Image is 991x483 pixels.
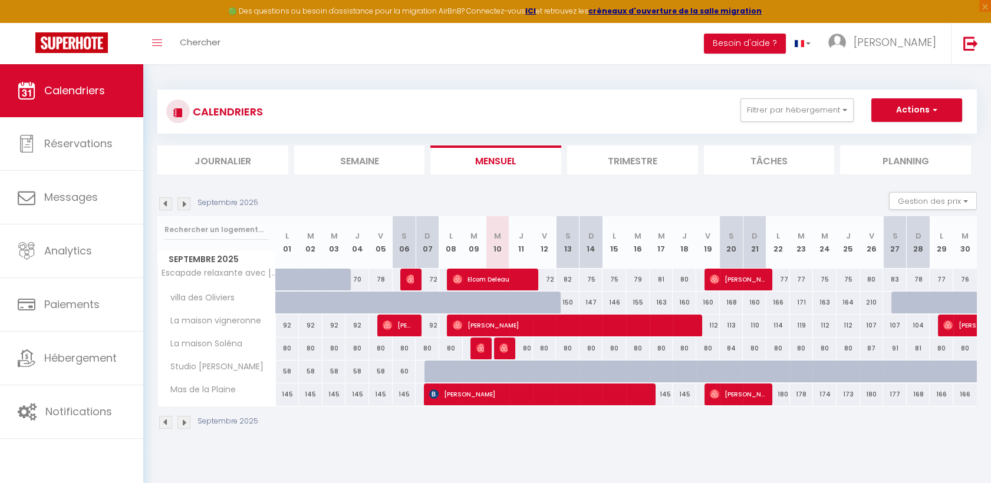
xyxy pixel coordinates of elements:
[740,98,854,122] button: Filtrer par hébergement
[790,216,814,269] th: 23
[525,6,536,16] a: ICI
[588,6,762,16] a: créneaux d'ouverture de la salle migration
[180,36,220,48] span: Chercher
[158,251,275,268] span: Septembre 2025
[369,360,393,382] div: 58
[322,360,346,382] div: 58
[519,230,524,241] abbr: J
[393,360,416,382] div: 60
[430,145,561,174] li: Mensuel
[299,315,322,336] div: 92
[322,383,346,405] div: 145
[892,230,897,241] abbr: S
[837,292,860,313] div: 164
[798,230,805,241] abbr: M
[743,338,766,359] div: 80
[907,216,930,269] th: 28
[44,350,117,365] span: Hébergement
[883,216,907,269] th: 27
[953,269,977,290] div: 76
[45,404,112,419] span: Notifications
[533,269,557,290] div: 72
[854,35,936,49] span: [PERSON_NAME]
[453,314,696,336] span: [PERSON_NAME]
[634,230,641,241] abbr: M
[673,269,696,290] div: 80
[160,292,238,305] span: villa des Oliviers
[696,216,720,269] th: 19
[869,230,874,241] abbr: V
[345,315,369,336] div: 92
[673,383,696,405] div: 145
[813,269,837,290] div: 75
[860,269,884,290] div: 80
[696,292,720,313] div: 160
[837,216,860,269] th: 25
[533,338,557,359] div: 80
[406,268,414,290] span: [PERSON_NAME] Beghaz
[44,297,100,312] span: Paiements
[626,292,650,313] div: 155
[580,338,603,359] div: 80
[704,34,786,54] button: Besoin d'aide ?
[197,197,258,209] p: Septembre 2025
[160,338,245,350] span: La maison Soléna
[602,338,626,359] div: 80
[819,23,951,64] a: ... [PERSON_NAME]
[871,98,962,122] button: Actions
[790,269,814,290] div: 77
[383,314,414,336] span: [PERSON_NAME]
[9,5,45,40] button: Ouvrir le widget de chat LiveChat
[276,216,299,269] th: 01
[883,315,907,336] div: 107
[299,216,322,269] th: 02
[276,338,299,359] div: 80
[930,338,953,359] div: 80
[720,315,743,336] div: 113
[307,230,314,241] abbr: M
[160,269,278,277] span: Escapade relaxante avec [PERSON_NAME]
[907,338,930,359] div: 81
[907,383,930,405] div: 168
[682,230,687,241] abbr: J
[285,230,289,241] abbr: L
[345,383,369,405] div: 145
[197,416,258,427] p: Septembre 2025
[449,230,453,241] abbr: L
[962,230,969,241] abbr: M
[860,315,884,336] div: 107
[837,383,860,405] div: 173
[696,338,720,359] div: 80
[626,216,650,269] th: 16
[393,338,416,359] div: 80
[157,145,288,174] li: Journalier
[813,338,837,359] div: 80
[567,145,698,174] li: Trimestre
[345,269,369,290] div: 70
[294,145,425,174] li: Semaine
[509,338,533,359] div: 80
[837,338,860,359] div: 80
[424,230,430,241] abbr: D
[846,230,851,241] abbr: J
[164,219,269,240] input: Rechercher un logement...
[626,338,650,359] div: 80
[580,269,603,290] div: 75
[650,383,673,405] div: 145
[673,216,696,269] th: 18
[429,383,649,405] span: [PERSON_NAME]
[743,292,766,313] div: 160
[345,338,369,359] div: 80
[369,383,393,405] div: 145
[393,216,416,269] th: 06
[345,216,369,269] th: 04
[416,338,439,359] div: 80
[907,315,930,336] div: 104
[710,383,765,405] span: [PERSON_NAME]
[930,216,953,269] th: 29
[486,216,509,269] th: 10
[171,23,229,64] a: Chercher
[299,360,322,382] div: 58
[401,230,407,241] abbr: S
[369,338,393,359] div: 80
